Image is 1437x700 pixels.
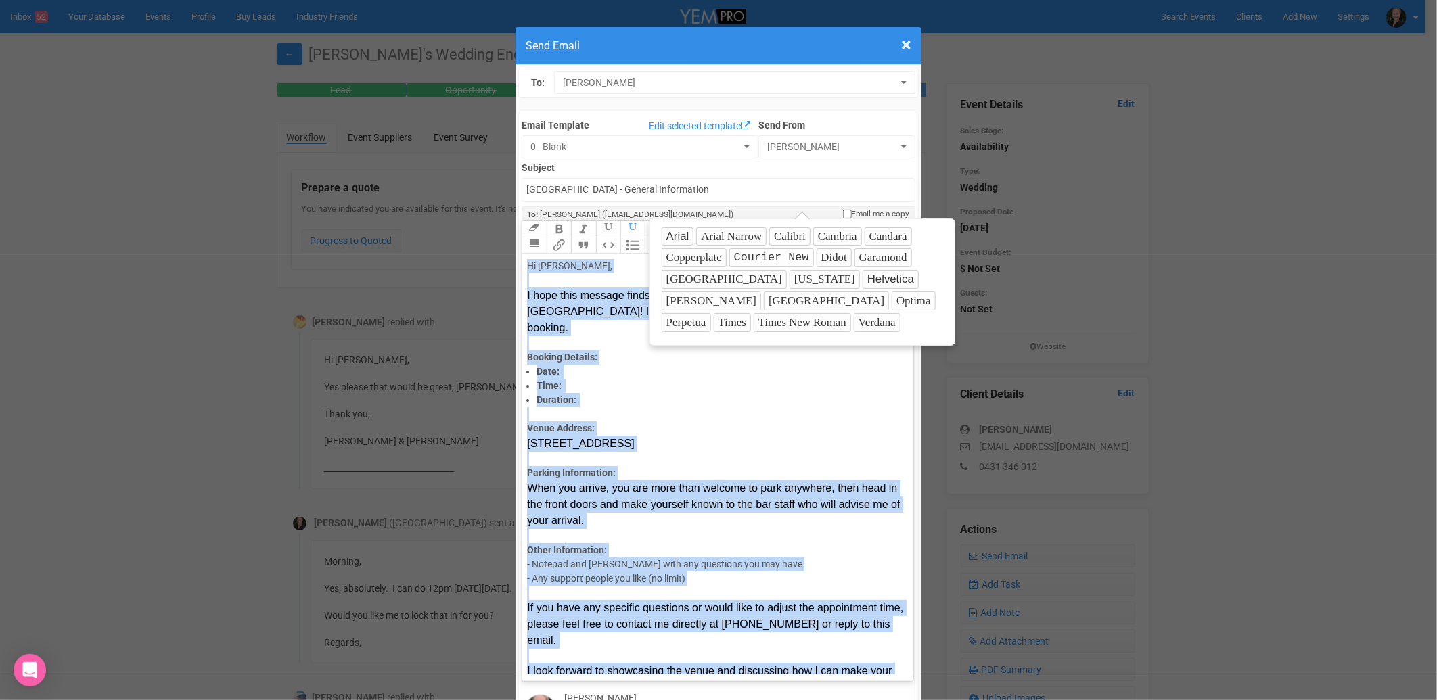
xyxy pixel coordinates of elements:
button: [PERSON_NAME] [662,291,761,310]
label: To: [531,76,545,90]
span: I hope this message finds you well. Thank you for expressing interest in [GEOGRAPHIC_DATA]! I am ... [527,289,892,333]
span: [STREET_ADDRESS] [527,438,634,449]
button: [GEOGRAPHIC_DATA] [662,270,787,289]
button: Perpetua [662,313,711,332]
button: Code [596,237,620,254]
span: [PERSON_NAME] [767,140,898,154]
span: × [901,34,911,56]
button: Cambria [813,227,862,246]
button: Italic [571,221,595,237]
span: [PERSON_NAME] ([EMAIL_ADDRESS][DOMAIN_NAME]) [540,210,733,219]
button: Underline [596,221,620,237]
div: Hi [PERSON_NAME], [527,259,903,336]
strong: To: [527,210,538,219]
button: Verdana [854,313,900,332]
strong: Time: [537,380,562,391]
span: - Any support people you like (no limit) [527,573,685,584]
button: Calibri [769,227,811,246]
strong: Parking Information: [527,467,616,478]
button: [GEOGRAPHIC_DATA] [764,291,889,310]
button: Bullets [620,237,645,254]
button: Numbers [645,237,669,254]
span: - Notepad and [PERSON_NAME] with any questions you may have [527,559,802,569]
button: Copperplate [662,248,727,267]
button: Times [714,313,751,332]
span: If you have any specific questions or would like to adjust the appointment time, please feel free... [527,602,903,646]
strong: Booking Details: [527,352,597,363]
button: Arial Narrow [696,227,767,246]
button: Link [547,237,571,254]
div: Open Intercom Messenger [14,654,46,686]
span: When you arrive, you are more than welcome to park anywhere, then head in the front doors and mak... [527,482,900,526]
h4: Send Email [526,37,911,54]
label: Subject [522,158,915,174]
button: Clear Formatting at cursor [522,221,546,237]
button: Candara [865,227,912,246]
a: Edit selected template [645,118,754,135]
button: Didot [817,248,852,267]
span: [PERSON_NAME] [563,76,897,89]
button: [US_STATE] [790,270,860,289]
button: Align Justified [522,237,546,254]
button: Optima [892,291,935,310]
span: 0 - Blank [530,140,741,154]
button: Courier New [729,248,814,267]
button: Quote [571,237,595,254]
button: Strikethrough [645,221,669,237]
label: Email Template [522,118,589,132]
strong: Venue Address: [527,423,595,434]
span: I look forward to showcasing the venue and discussing how I can make your special day unforgettable. [527,665,892,693]
span: Email me a copy [852,208,910,220]
strong: Duration: [537,394,576,405]
button: Arial [662,227,694,246]
strong: Other Information: [527,544,607,555]
button: Times New Roman [754,313,851,332]
button: Helvetica [863,270,919,289]
strong: Date: [537,366,560,377]
button: Underline Colour [620,221,645,237]
label: Send From [758,116,915,132]
button: Bold [547,221,571,237]
button: Garamond [854,248,912,267]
